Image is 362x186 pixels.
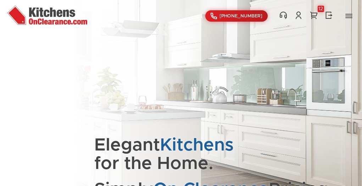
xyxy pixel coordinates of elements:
a: 12 [309,11,319,20]
a: [PHONE_NUMBER] [205,10,268,22]
span: for the Home. [94,155,213,173]
span: [PHONE_NUMBER] [219,14,262,18]
div: 12 [318,6,324,12]
button: Toggle Navigation [343,10,355,22]
img: Kitchens On Clearance [7,5,87,25]
span: Kitchens [160,136,234,154]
